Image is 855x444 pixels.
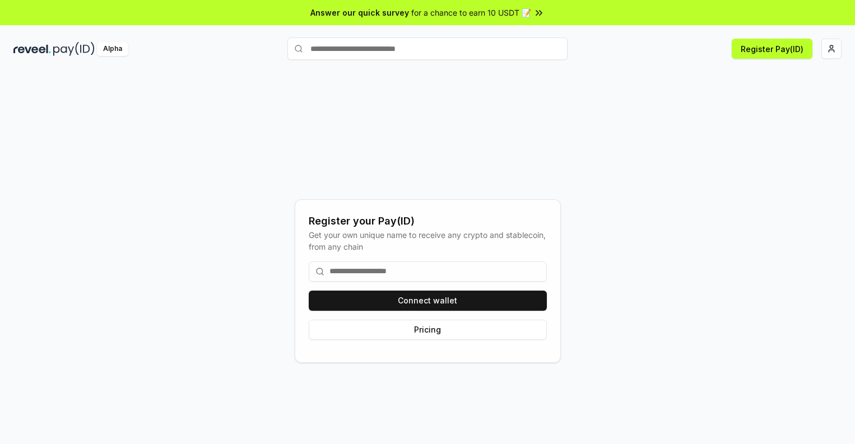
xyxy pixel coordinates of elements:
span: Answer our quick survey [310,7,409,18]
div: Alpha [97,42,128,56]
div: Register your Pay(ID) [309,213,547,229]
button: Connect wallet [309,291,547,311]
span: for a chance to earn 10 USDT 📝 [411,7,531,18]
img: reveel_dark [13,42,51,56]
img: pay_id [53,42,95,56]
button: Pricing [309,320,547,340]
div: Get your own unique name to receive any crypto and stablecoin, from any chain [309,229,547,253]
button: Register Pay(ID) [732,39,812,59]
